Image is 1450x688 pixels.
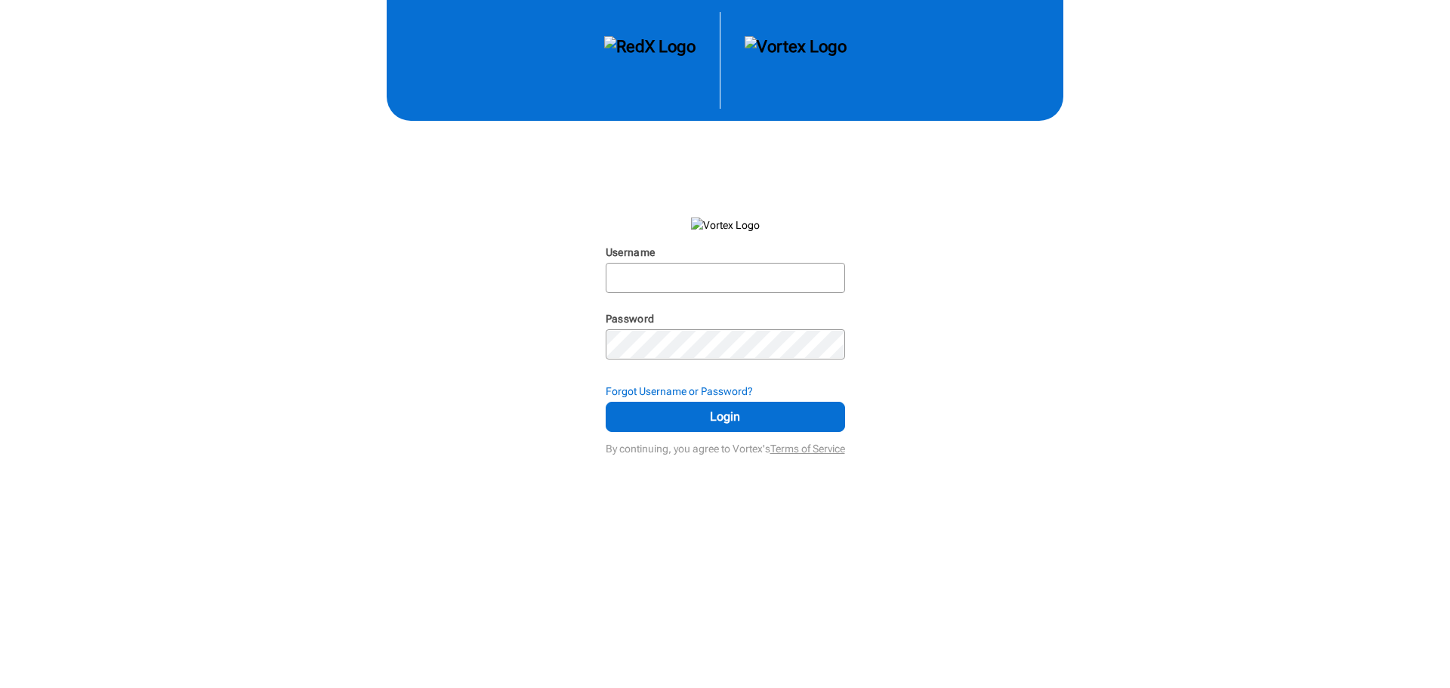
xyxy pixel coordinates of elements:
img: Vortex Logo [691,218,760,233]
img: RedX Logo [604,36,696,85]
a: Terms of Service [770,443,845,455]
label: Password [606,313,655,325]
strong: Forgot Username or Password? [606,385,753,397]
div: Forgot Username or Password? [606,384,845,399]
img: Vortex Logo [745,36,847,85]
div: By continuing, you agree to Vortex's [606,435,845,456]
span: Login [625,408,826,426]
button: Login [606,402,845,432]
label: Username [606,246,656,258]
